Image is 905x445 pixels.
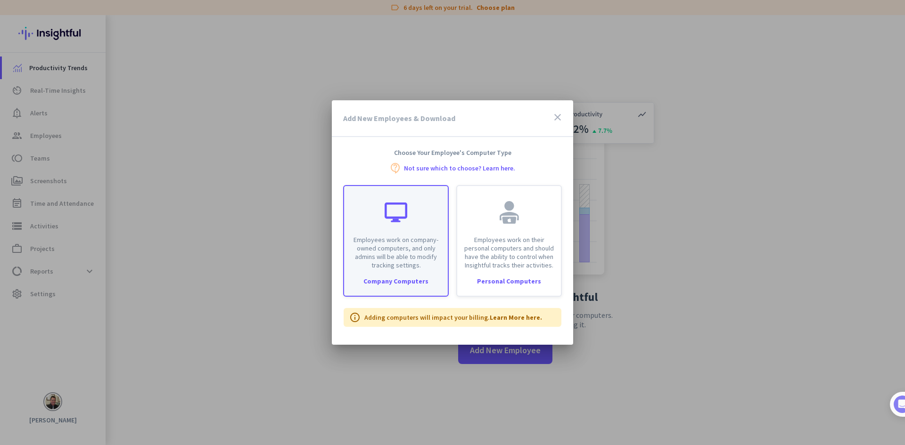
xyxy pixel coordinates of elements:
h3: Add New Employees & Download [343,114,455,122]
div: Personal Computers [457,278,561,284]
i: contact_support [390,162,401,174]
p: Employees work on their personal computers and should have the ability to control when Insightful... [463,235,555,269]
a: Not sure which to choose? Learn here. [404,165,515,171]
h4: Choose Your Employee's Computer Type [332,148,573,157]
div: Company Computers [344,278,448,284]
p: Adding computers will impact your billing. [364,313,542,322]
i: info [349,312,361,323]
p: Employees work on company-owned computers, and only admins will be able to modify tracking settings. [350,235,442,269]
a: Learn More here. [490,313,542,322]
i: close [552,112,563,123]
